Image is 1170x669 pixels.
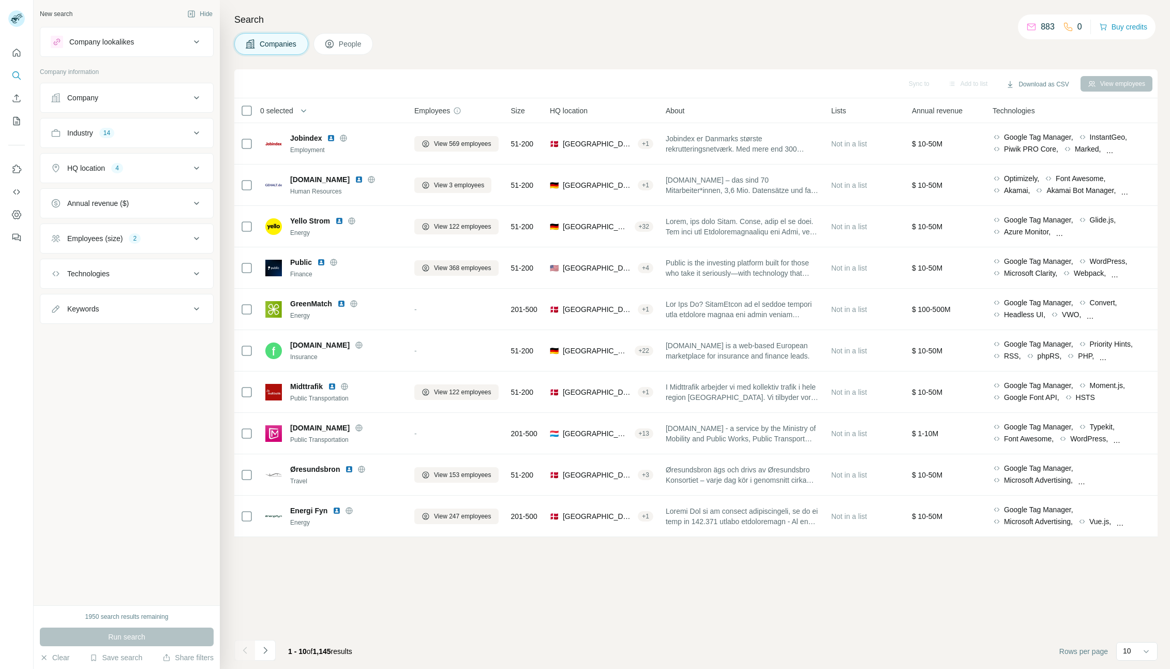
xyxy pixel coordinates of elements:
span: $ 10-50M [912,471,942,479]
span: Convert, [1090,298,1117,308]
span: [GEOGRAPHIC_DATA], [GEOGRAPHIC_DATA] of [GEOGRAPHIC_DATA] [563,470,634,480]
div: + 32 [635,222,653,231]
span: People [339,39,363,49]
img: Logo of Energi Fyn [265,508,282,525]
img: Logo of Jobindex [265,136,282,152]
span: Size [511,106,525,116]
span: Not in a list [831,388,867,396]
span: HQ location [550,106,588,116]
span: [DOMAIN_NAME] is a web-based European marketplace for insurance and finance leads. [666,340,819,361]
span: [DOMAIN_NAME] – das sind 70 Mitarbeiter*innen, 3,6 Mio. Datensätze und fast vier Millionen monatl... [666,175,819,196]
span: Lists [831,106,846,116]
span: [DOMAIN_NAME] [290,340,350,350]
div: + 13 [635,429,653,438]
span: Not in a list [831,347,867,355]
button: Use Surfe API [8,183,25,201]
img: LinkedIn logo [345,465,353,473]
span: Google Tag Manager, [1004,339,1073,349]
div: Keywords [67,304,99,314]
button: Dashboard [8,205,25,224]
span: 🇩🇰 [550,511,559,522]
span: Energi Fyn [290,506,327,516]
span: $ 1-10M [912,429,938,438]
button: View 368 employees [414,260,499,276]
span: Glide.js, [1090,215,1116,225]
button: Annual revenue ($) [40,191,213,216]
span: Public [290,257,312,267]
img: LinkedIn logo [327,134,335,142]
button: Save search [89,652,142,663]
span: 51-200 [511,470,534,480]
h4: Search [234,12,1158,27]
span: Font Awesome, [1004,434,1054,444]
div: + 1 [638,388,653,397]
span: [DOMAIN_NAME] [290,423,350,433]
span: 🇩🇰 [550,304,559,315]
img: LinkedIn logo [335,217,343,225]
span: $ 10-50M [912,347,942,355]
span: 🇱🇺 [550,428,559,439]
span: VWO, [1062,309,1081,320]
span: [GEOGRAPHIC_DATA], [GEOGRAPHIC_DATA] [563,221,631,232]
button: Search [8,66,25,85]
span: phpRS, [1038,351,1062,361]
span: Yello Strom [290,216,330,226]
span: $ 10-50M [912,181,942,189]
span: 51-200 [511,139,534,149]
span: Google Tag Manager, [1004,463,1073,473]
span: Not in a list [831,305,867,314]
div: + 1 [638,139,653,148]
button: Feedback [8,228,25,247]
span: WordPress, [1090,256,1128,266]
span: 201-500 [511,511,537,522]
span: Not in a list [831,264,867,272]
span: Azure Monitor, [1004,227,1051,237]
span: Loremi Dol si am consect adipiscingeli, se do ei temp in 142.371 utlabo etdoloremagn - Al en admi... [666,506,819,527]
span: - [414,429,417,438]
img: LinkedIn logo [333,507,341,515]
span: Midttrafik [290,381,323,392]
span: Akamai, [1004,185,1030,196]
span: 51-200 [511,346,534,356]
button: Hide [180,6,220,22]
img: Logo of finanzen.de [265,343,282,359]
img: Logo of Midttrafik [265,384,282,400]
img: LinkedIn logo [355,175,363,184]
span: Google Font API, [1004,392,1059,403]
img: Logo of Mobiliteit.lu [265,425,282,442]
span: 51-200 [511,180,534,190]
button: View 569 employees [414,136,499,152]
span: [GEOGRAPHIC_DATA], [GEOGRAPHIC_DATA] of [GEOGRAPHIC_DATA] [563,139,634,149]
button: Enrich CSV [8,89,25,108]
span: Microsoft Advertising, [1004,516,1073,527]
span: Headless UI, [1004,309,1045,320]
img: Logo of Public [265,260,282,276]
div: Public Transportation [290,435,402,444]
button: Industry14 [40,121,213,145]
span: $ 10-50M [912,388,942,396]
div: Insurance [290,352,402,362]
p: 883 [1041,21,1055,33]
span: 1,145 [313,647,331,656]
img: Logo of Øresundsbron [265,467,282,483]
span: 51-200 [511,263,534,273]
button: View 153 employees [414,467,499,483]
span: Technologies [993,106,1035,116]
span: Typekit, [1090,422,1115,432]
button: View 247 employees [414,509,499,524]
img: LinkedIn logo [328,382,336,391]
span: 201-500 [511,428,537,439]
span: results [288,647,352,656]
div: Industry [67,128,93,138]
span: 1 - 10 [288,647,307,656]
button: Download as CSV [999,77,1076,92]
span: Jobindex [290,133,322,143]
span: Not in a list [831,512,867,521]
span: [DOMAIN_NAME] [290,174,350,185]
div: New search [40,9,72,19]
span: I Midttrafik arbejder vi med kollektiv trafik i hele region [GEOGRAPHIC_DATA]. Vi tilbyder vores ... [666,382,819,403]
span: 🇩🇪 [550,180,559,190]
span: Employees [414,106,450,116]
span: 🇩🇰 [550,387,559,397]
div: Human Resources [290,187,402,196]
